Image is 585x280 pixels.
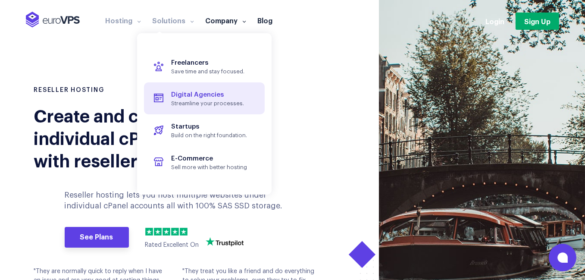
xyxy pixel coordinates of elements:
a: Login [485,16,504,26]
a: Digital AgenciesStreamline your processes. [144,82,265,114]
img: 1 [145,228,153,236]
img: EuroVPS [26,12,80,28]
a: See Plans [65,227,129,248]
a: Blog [252,16,278,25]
a: Solutions [147,16,200,25]
a: Hosting [100,16,147,25]
span: Sell more with better hosting [154,164,255,171]
button: Open chat window [549,244,576,271]
a: Company [200,16,252,25]
a: FreelancersSave time and stay focused. [144,50,265,82]
span: Digital Agencies [171,91,224,98]
span: Save time and stay focused. [154,68,255,75]
span: Rated Excellent On [145,242,199,248]
span: Streamline your processes. [154,100,255,107]
span: E-Commerce [171,155,213,162]
span: Freelancers [171,60,208,66]
a: StartupsBuild on the right foundation. [144,114,265,146]
img: 2 [154,228,162,236]
a: E-CommerceSell more with better hosting [144,146,265,178]
img: 5 [180,228,188,236]
h1: RESELLER HOSTING [34,86,286,95]
img: 4 [171,228,179,236]
span: Startups [171,123,199,130]
img: 3 [163,228,170,236]
span: Build on the right foundation. [154,132,255,139]
p: Reseller hosting lets you host multiple websites under individual cPanel accounts all with 100% S... [65,190,286,211]
div: Create and control multiple individual cPanel accounts with reseller hosting [34,104,273,171]
a: Sign Up [516,13,559,30]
